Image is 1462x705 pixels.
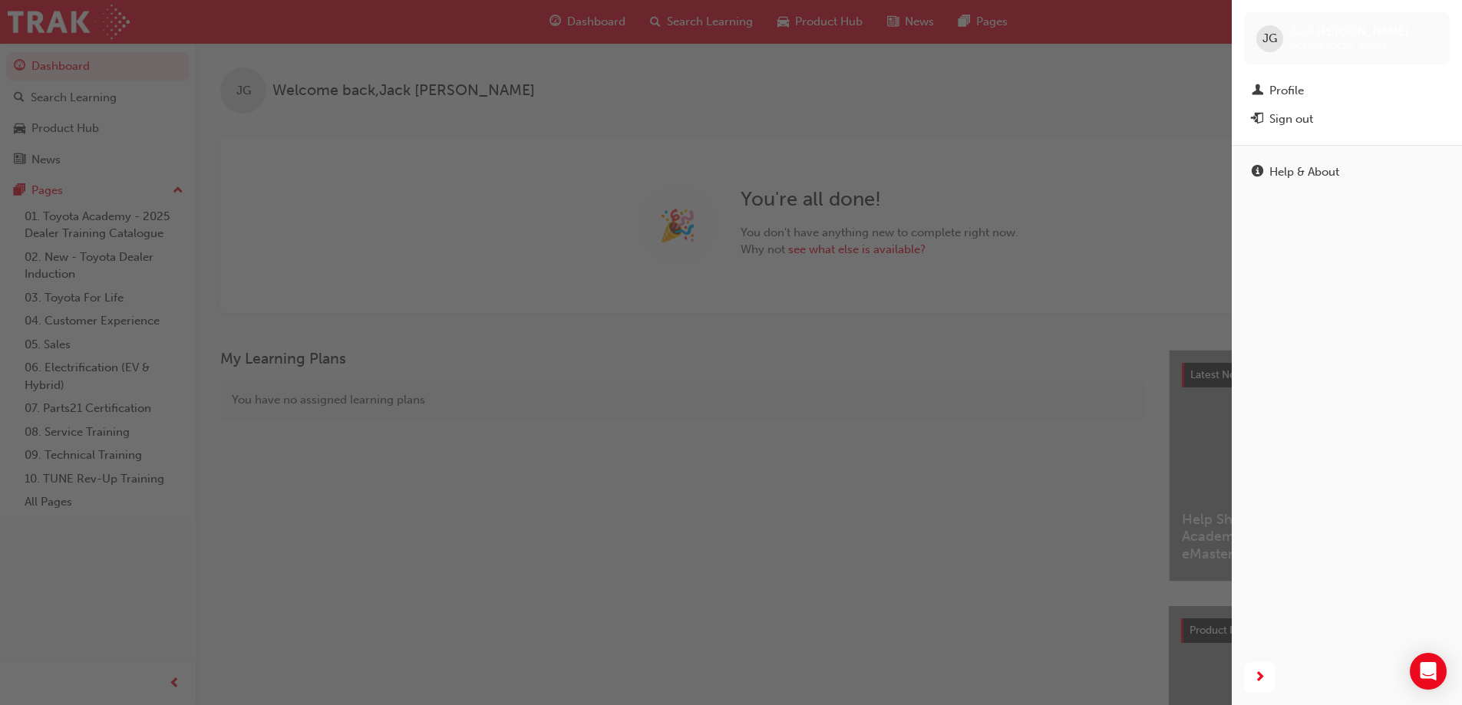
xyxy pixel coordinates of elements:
[1244,105,1450,133] button: Sign out
[1289,25,1409,38] span: Jack [PERSON_NAME]
[1269,110,1313,128] div: Sign out
[1262,30,1277,48] span: JG
[1269,163,1339,181] div: Help & About
[1252,113,1263,127] span: exit-icon
[1410,653,1447,690] div: Open Intercom Messenger
[1269,82,1304,100] div: Profile
[1254,668,1266,687] span: next-icon
[1252,166,1263,180] span: info-icon
[1244,158,1450,186] a: Help & About
[1289,39,1391,52] span: jack.[PERSON_NAME]
[1244,77,1450,105] a: Profile
[1252,84,1263,98] span: man-icon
